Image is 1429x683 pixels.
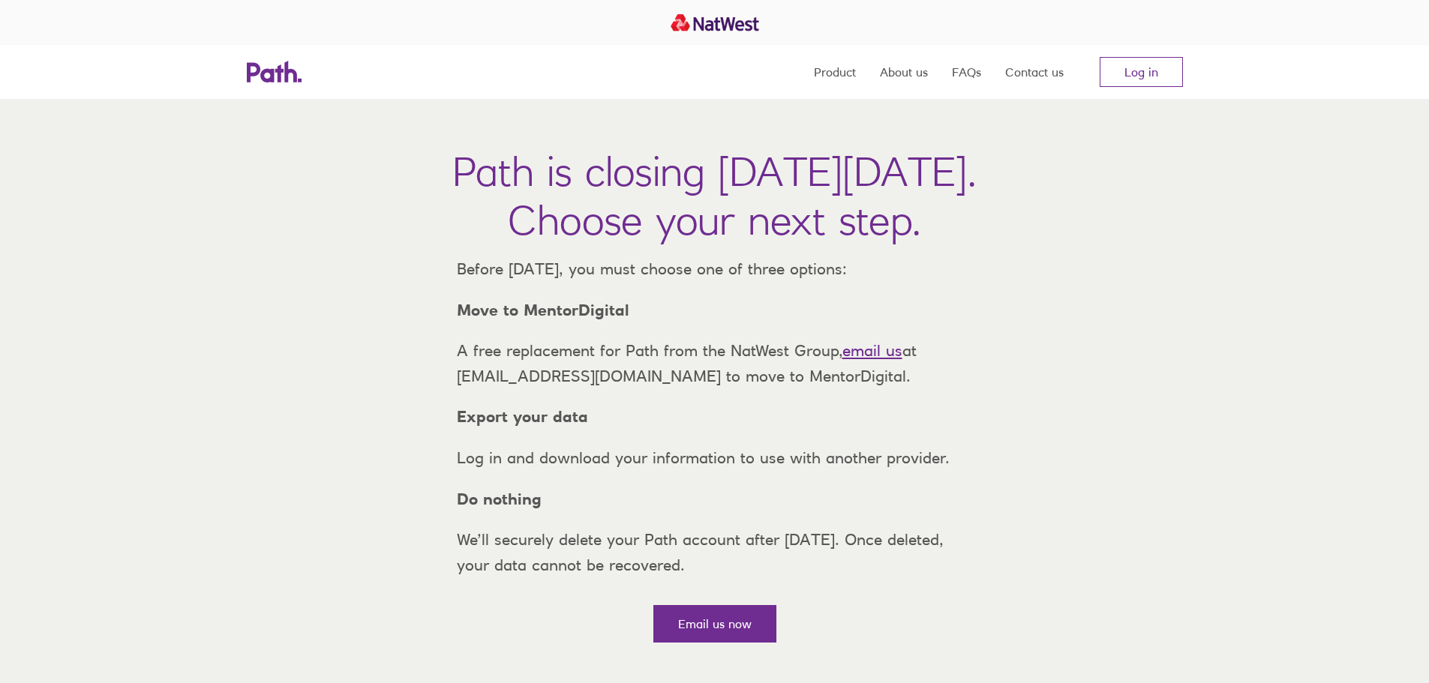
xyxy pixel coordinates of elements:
[842,341,902,360] a: email us
[952,45,981,99] a: FAQs
[653,605,776,643] a: Email us now
[445,445,985,471] p: Log in and download your information to use with another provider.
[445,256,985,282] p: Before [DATE], you must choose one of three options:
[445,338,985,388] p: A free replacement for Path from the NatWest Group, at [EMAIL_ADDRESS][DOMAIN_NAME] to move to Me...
[880,45,928,99] a: About us
[1100,57,1183,87] a: Log in
[457,407,588,426] strong: Export your data
[814,45,856,99] a: Product
[457,490,542,508] strong: Do nothing
[457,301,629,319] strong: Move to MentorDigital
[445,527,985,577] p: We’ll securely delete your Path account after [DATE]. Once deleted, your data cannot be recovered.
[452,147,977,244] h1: Path is closing [DATE][DATE]. Choose your next step.
[1005,45,1064,99] a: Contact us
